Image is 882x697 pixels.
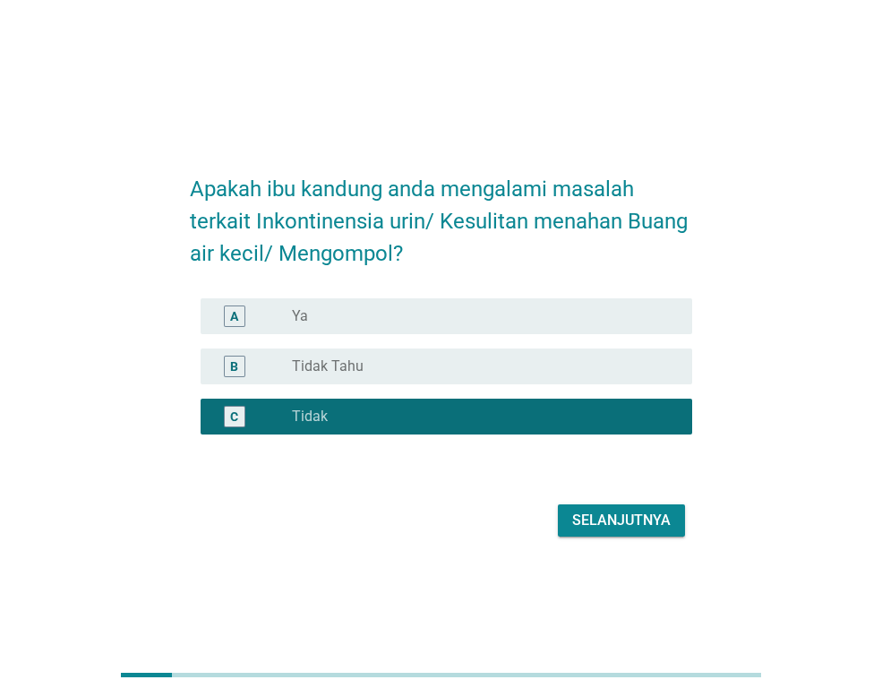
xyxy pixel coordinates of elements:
div: C [230,408,238,426]
label: Tidak Tahu [292,357,364,375]
div: Selanjutnya [572,510,671,531]
label: Ya [292,307,308,325]
button: Selanjutnya [558,504,685,537]
h2: Apakah ibu kandung anda mengalami masalah terkait Inkontinensia urin/ Kesulitan menahan Buang air... [190,155,692,270]
div: B [230,357,238,376]
div: A [230,307,238,326]
label: Tidak [292,408,328,426]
